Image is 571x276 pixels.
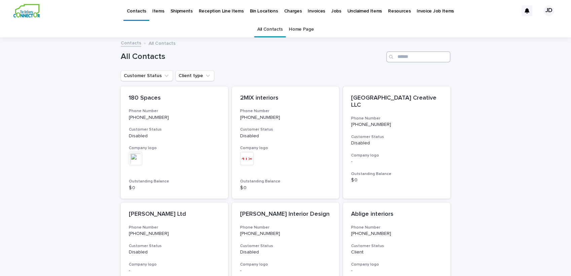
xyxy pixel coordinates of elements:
[351,211,442,218] p: Ablige interiors
[176,70,214,81] button: Client type
[129,127,220,132] h3: Customer Status
[240,179,331,184] h3: Outstanding Balance
[129,95,220,102] p: 180 Spaces
[240,145,331,151] h3: Company logo
[351,177,442,183] p: $ 0
[351,249,442,255] p: Client
[351,122,391,127] a: [PHONE_NUMBER]
[351,140,442,146] p: Disabled
[240,225,331,230] h3: Phone Number
[129,249,220,255] p: Disabled
[129,185,220,191] p: $ 0
[240,268,331,274] p: -
[257,22,283,37] a: All Contacts
[351,171,442,177] h3: Outstanding Balance
[351,225,442,230] h3: Phone Number
[129,243,220,249] h3: Customer Status
[240,115,280,120] a: [PHONE_NUMBER]
[351,231,391,236] a: [PHONE_NUMBER]
[149,39,176,46] p: All Contacts
[240,95,331,102] p: 2MIX interiors
[240,243,331,249] h3: Customer Status
[13,4,40,18] img: aCWQmA6OSGG0Kwt8cj3c
[343,87,450,199] a: [GEOGRAPHIC_DATA] Creative LLCPhone Number[PHONE_NUMBER]Customer StatusDisabledCompany logo-Outst...
[121,52,384,62] h1: All Contacts
[129,211,220,218] p: [PERSON_NAME] Ltd
[129,231,169,236] a: [PHONE_NUMBER]
[240,133,331,139] p: Disabled
[129,108,220,114] h3: Phone Number
[351,268,442,274] p: -
[240,231,280,236] a: [PHONE_NUMBER]
[129,179,220,184] h3: Outstanding Balance
[240,127,331,132] h3: Customer Status
[129,262,220,267] h3: Company logo
[129,268,220,274] p: -
[121,70,173,81] button: Customer Status
[129,115,169,120] a: [PHONE_NUMBER]
[543,5,554,16] div: JD
[129,225,220,230] h3: Phone Number
[240,185,331,191] p: $ 0
[240,249,331,255] p: Disabled
[386,51,450,62] input: Search
[121,39,141,46] a: Contacts
[351,95,442,109] p: [GEOGRAPHIC_DATA] Creative LLC
[129,133,220,139] p: Disabled
[351,243,442,249] h3: Customer Status
[121,87,228,199] a: 180 SpacesPhone Number[PHONE_NUMBER]Customer StatusDisabledCompany logoOutstanding Balance$ 0
[289,22,314,37] a: Home Page
[351,153,442,158] h3: Company logo
[240,108,331,114] h3: Phone Number
[351,159,442,165] p: -
[351,134,442,140] h3: Customer Status
[240,211,331,218] p: [PERSON_NAME] Interior Design
[240,262,331,267] h3: Company logo
[129,145,220,151] h3: Company logo
[351,116,442,121] h3: Phone Number
[351,262,442,267] h3: Company logo
[232,87,339,199] a: 2MIX interiorsPhone Number[PHONE_NUMBER]Customer StatusDisabledCompany logoOutstanding Balance$ 0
